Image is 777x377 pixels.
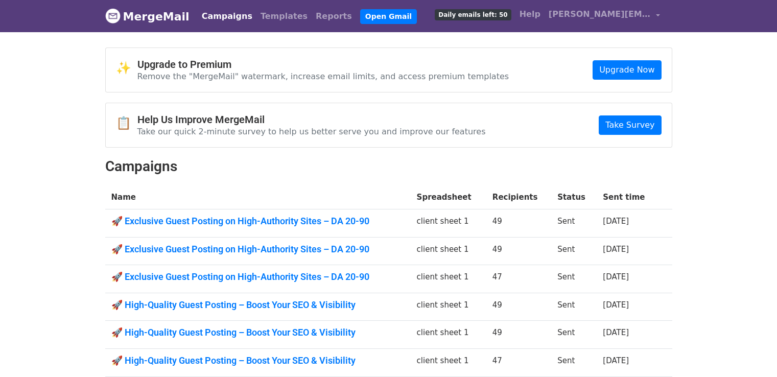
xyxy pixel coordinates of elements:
[137,113,486,126] h4: Help Us Improve MergeMail
[105,185,411,209] th: Name
[551,349,597,377] td: Sent
[551,293,597,321] td: Sent
[486,237,551,265] td: 49
[603,328,629,337] a: [DATE]
[551,321,597,349] td: Sent
[486,209,551,238] td: 49
[111,327,405,338] a: 🚀 High-Quality Guest Posting – Boost Your SEO & Visibility
[137,71,509,82] p: Remove the "MergeMail" watermark, increase email limits, and access premium templates
[545,4,664,28] a: [PERSON_NAME][EMAIL_ADDRESS][DOMAIN_NAME]
[111,355,405,366] a: 🚀 High-Quality Guest Posting – Boost Your SEO & Visibility
[137,126,486,137] p: Take our quick 2-minute survey to help us better serve you and improve our features
[137,58,509,70] h4: Upgrade to Premium
[111,271,405,282] a: 🚀 Exclusive Guest Posting on High-Authority Sites – DA 20-90
[603,245,629,254] a: [DATE]
[603,272,629,281] a: [DATE]
[111,216,405,227] a: 🚀 Exclusive Guest Posting on High-Authority Sites – DA 20-90
[431,4,515,25] a: Daily emails left: 50
[486,321,551,349] td: 49
[411,293,486,321] td: client sheet 1
[105,6,190,27] a: MergeMail
[105,8,121,23] img: MergeMail logo
[411,265,486,293] td: client sheet 1
[549,8,651,20] span: [PERSON_NAME][EMAIL_ADDRESS][DOMAIN_NAME]
[411,185,486,209] th: Spreadsheet
[486,185,551,209] th: Recipients
[116,61,137,76] span: ✨
[435,9,511,20] span: Daily emails left: 50
[105,158,672,175] h2: Campaigns
[312,6,356,27] a: Reports
[411,349,486,377] td: client sheet 1
[256,6,312,27] a: Templates
[597,185,658,209] th: Sent time
[551,185,597,209] th: Status
[515,4,545,25] a: Help
[551,265,597,293] td: Sent
[603,356,629,365] a: [DATE]
[486,293,551,321] td: 49
[116,116,137,131] span: 📋
[411,321,486,349] td: client sheet 1
[551,209,597,238] td: Sent
[411,237,486,265] td: client sheet 1
[603,300,629,310] a: [DATE]
[551,237,597,265] td: Sent
[599,115,661,135] a: Take Survey
[486,265,551,293] td: 47
[360,9,417,24] a: Open Gmail
[603,217,629,226] a: [DATE]
[486,349,551,377] td: 47
[198,6,256,27] a: Campaigns
[111,244,405,255] a: 🚀 Exclusive Guest Posting on High-Authority Sites – DA 20-90
[593,60,661,80] a: Upgrade Now
[411,209,486,238] td: client sheet 1
[111,299,405,311] a: 🚀 High-Quality Guest Posting – Boost Your SEO & Visibility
